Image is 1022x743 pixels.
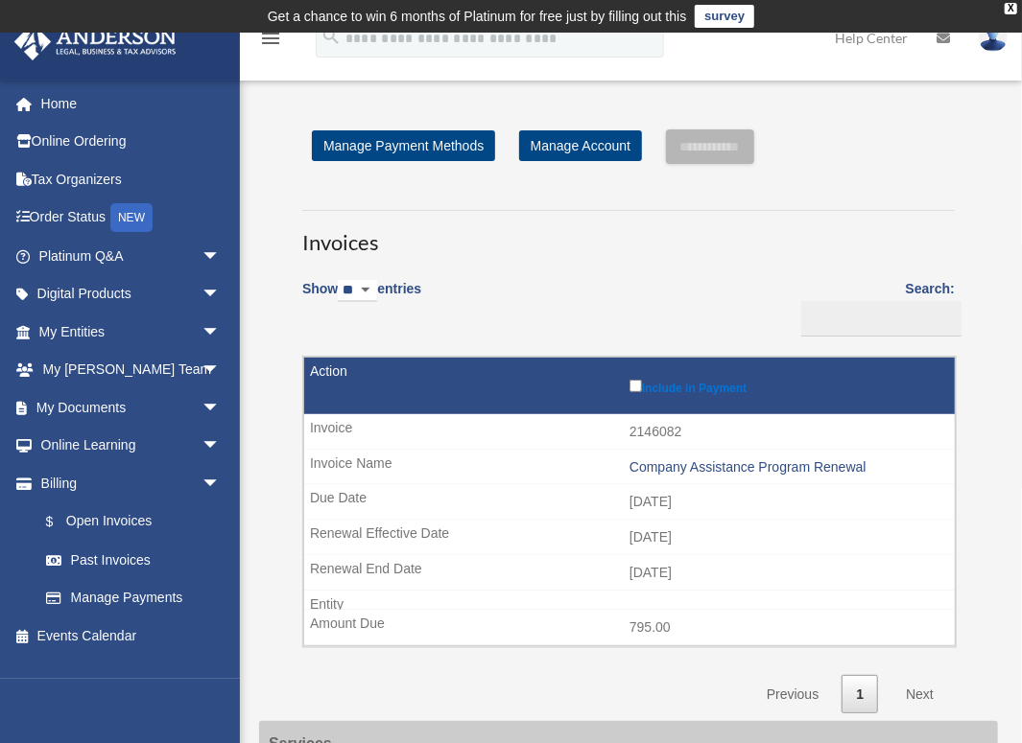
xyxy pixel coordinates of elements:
a: $Open Invoices [27,502,230,542]
div: Company Assistance Program Renewal [630,459,945,476]
i: menu [259,27,282,50]
h3: Invoices [302,210,955,258]
td: 2146082 [304,414,955,451]
img: Anderson Advisors Platinum Portal [9,23,182,60]
span: arrow_drop_down [202,388,240,428]
a: Home [13,84,250,123]
span: arrow_drop_down [202,464,240,503]
a: Platinum Q&Aarrow_drop_down [13,237,250,275]
a: Manage Payments [27,579,240,617]
a: My Documentsarrow_drop_down [13,388,250,427]
select: Showentries [338,280,377,302]
input: Include in Payment [630,380,642,392]
a: My [PERSON_NAME] Teamarrow_drop_down [13,351,250,389]
span: arrow_drop_down [202,237,240,276]
div: close [1005,3,1017,14]
span: arrow_drop_down [202,313,240,352]
a: Events Calendar [13,616,250,655]
a: Online Ordering [13,123,250,161]
label: Show entries [302,277,421,321]
a: Manage Account [519,130,642,161]
a: Previous [752,675,833,714]
a: Manage Payment Methods [312,130,495,161]
span: arrow_drop_down [202,351,240,390]
img: User Pic [979,24,1008,52]
a: Billingarrow_drop_down [13,464,240,502]
input: Search: [801,301,962,337]
a: Digital Productsarrow_drop_down [13,275,250,313]
a: menu [259,34,282,50]
a: Tax Organizers [13,160,250,198]
a: survey [695,5,754,28]
a: My Entitiesarrow_drop_down [13,313,250,351]
div: Get a chance to win 6 months of Platinum for free just by filling out this [268,5,687,28]
span: $ [57,510,66,534]
a: Past Invoices [27,541,240,579]
td: 795.00 [304,610,955,646]
td: [DATE] [304,484,955,521]
a: Order StatusNEW [13,198,250,238]
span: arrow_drop_down [202,275,240,314]
label: Search: [795,277,955,337]
a: Online Learningarrow_drop_down [13,427,250,465]
td: [DATE] [304,555,955,592]
i: search [321,26,342,47]
span: arrow_drop_down [202,427,240,466]
label: Include in Payment [630,376,945,395]
td: [DATE] [304,520,955,556]
div: NEW [110,203,153,232]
